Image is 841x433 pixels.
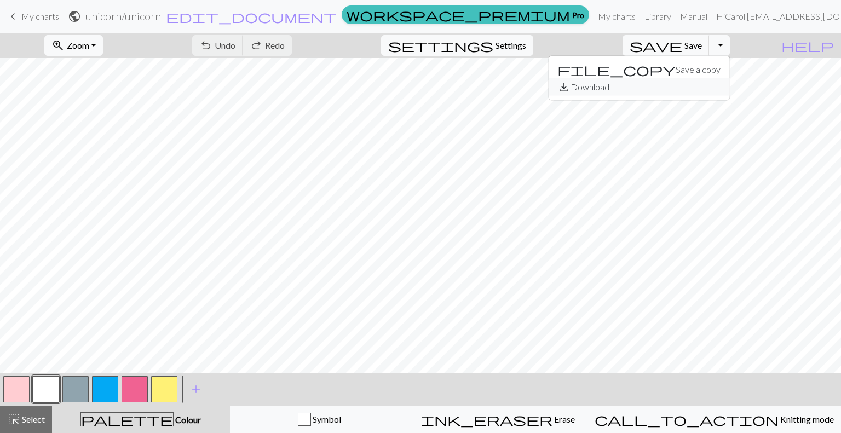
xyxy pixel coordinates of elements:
a: My charts [594,5,640,27]
a: My charts [7,7,59,26]
span: add [189,382,203,397]
button: Zoom [44,35,103,56]
span: save [630,38,682,53]
span: keyboard_arrow_left [7,9,20,24]
span: Symbol [311,414,341,424]
span: palette [81,412,173,427]
button: Save [623,35,710,56]
span: file_copy [557,62,676,77]
span: settings [388,38,493,53]
h2: unicorn / unicorn [85,10,161,22]
button: Colour [52,406,230,433]
span: ink_eraser [421,412,552,427]
span: Knitting mode [779,414,834,424]
span: Erase [552,414,575,424]
span: Zoom [67,40,89,50]
span: help [781,38,834,53]
a: Pro [342,5,589,24]
span: edit_document [166,9,337,24]
button: Knitting mode [587,406,841,433]
span: zoom_in [51,38,65,53]
span: Settings [496,39,526,52]
i: Settings [388,39,493,52]
span: highlight_alt [7,412,20,427]
button: Erase [408,406,587,433]
a: Library [640,5,676,27]
a: Manual [676,5,712,27]
span: call_to_action [595,412,779,427]
button: Download [549,78,729,96]
button: SettingsSettings [381,35,533,56]
span: Save [684,40,702,50]
span: Select [20,414,45,424]
span: Colour [174,414,201,425]
button: Save a copy [549,61,729,78]
span: workspace_premium [347,7,570,22]
span: public [68,9,81,24]
button: Symbol [230,406,409,433]
span: save_alt [557,79,571,95]
span: My charts [21,11,59,21]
